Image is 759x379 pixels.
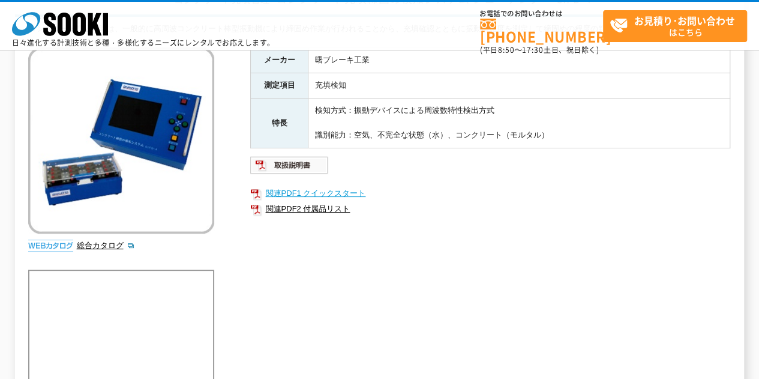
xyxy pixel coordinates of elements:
[480,44,599,55] span: (平日 ～ 土日、祝日除く)
[28,47,214,234] img: コンクリート充填締固め検知システム ジューテンダー CIFD-4
[480,19,603,43] a: [PHONE_NUMBER]
[251,48,308,73] th: メーカー
[480,10,603,17] span: お電話でのお問い合わせは
[308,73,730,98] td: 充填検知
[251,98,308,148] th: 特長
[610,11,746,41] span: はこちら
[12,39,275,46] p: 日々進化する計測技術と多種・多様化するニーズにレンタルでお応えします。
[308,48,730,73] td: 曙ブレーキ工業
[498,44,515,55] span: 8:50
[251,73,308,98] th: 測定項目
[250,163,329,172] a: 取扱説明書
[76,241,135,250] a: 総合カタログ
[603,10,747,42] a: お見積り･お問い合わせはこちら
[308,98,730,148] td: 検知方式：振動デバイスによる周波数特性検出方式 識別能力：空気、不完全な状態（水）、コンクリート（モルタル）
[28,240,73,252] img: webカタログ
[250,186,730,201] a: 関連PDF1 クイックスタート
[634,13,735,28] strong: お見積り･お問い合わせ
[522,44,544,55] span: 17:30
[250,201,730,217] a: 関連PDF2 付属品リスト
[250,156,329,175] img: 取扱説明書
